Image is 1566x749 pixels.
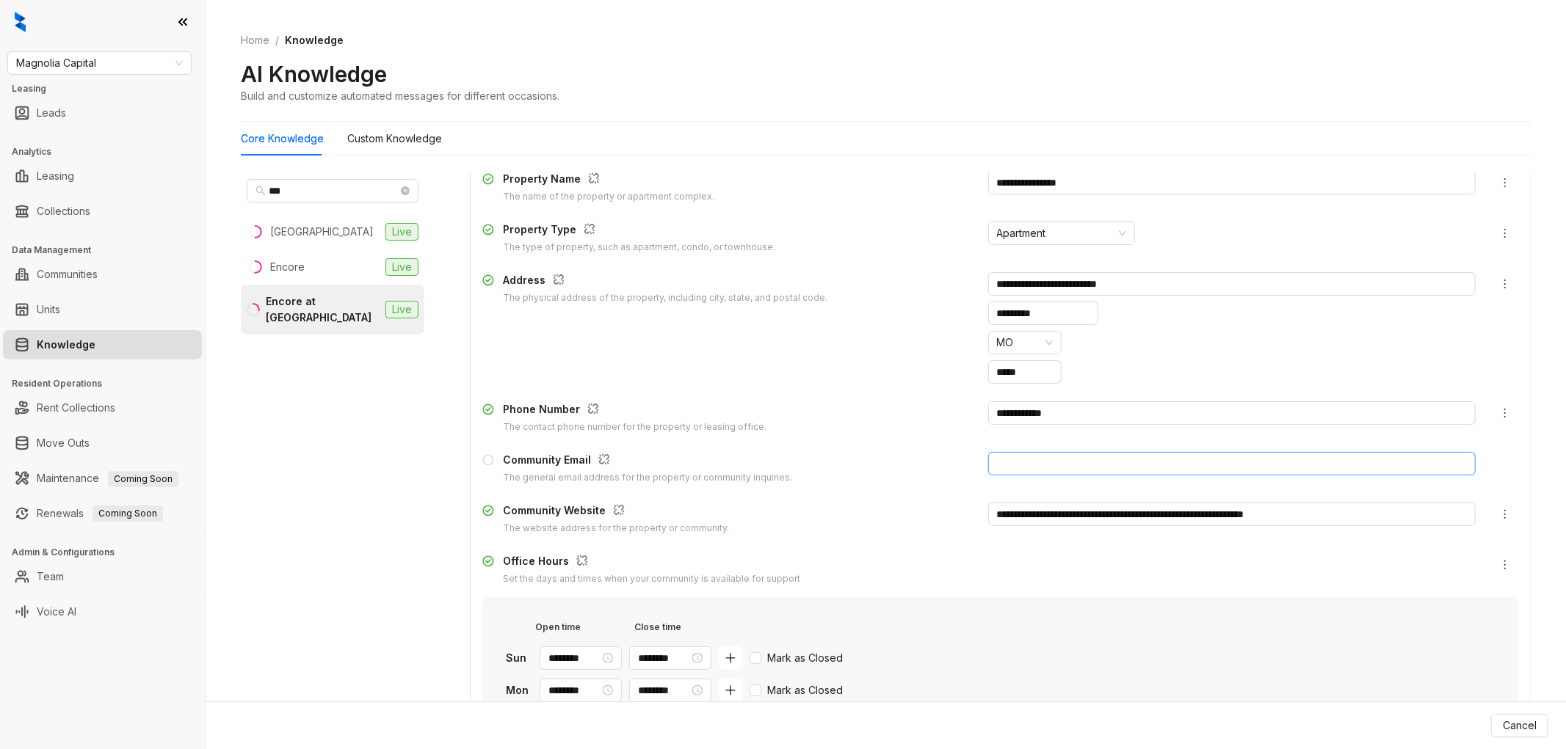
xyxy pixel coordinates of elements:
[255,186,266,196] span: search
[385,258,418,276] span: Live
[37,260,98,289] a: Communities
[385,223,418,241] span: Live
[725,652,736,664] span: plus
[270,224,374,240] div: [GEOGRAPHIC_DATA]
[238,32,272,48] a: Home
[241,88,559,103] div: Build and customize automated messages for different occasions.
[3,464,202,493] li: Maintenance
[503,572,800,586] div: Set the days and times when your community is available for support
[1499,407,1511,419] span: more
[12,145,205,158] h3: Analytics
[401,186,410,195] span: close-circle
[285,34,344,46] span: Knowledge
[1499,177,1511,189] span: more
[12,244,205,257] h3: Data Management
[37,295,60,324] a: Units
[37,161,74,191] a: Leasing
[535,621,634,635] div: Open time
[3,393,202,423] li: Rent Collections
[506,650,532,666] div: Sun
[503,522,729,536] div: The website address for the property or community.
[108,471,178,487] span: Coming Soon
[37,597,76,626] a: Voice AI
[503,452,792,471] div: Community Email
[37,330,95,359] a: Knowledge
[3,161,202,191] li: Leasing
[503,471,792,485] div: The general email address for the property or community inquiries.
[3,98,202,128] li: Leads
[997,332,1053,354] span: MO
[16,52,183,74] span: Magnolia Capital
[12,546,205,559] h3: Admin & Configurations
[37,393,115,423] a: Rent Collections
[634,621,681,635] div: Close time
[761,650,849,666] span: Mark as Closed
[241,131,324,147] div: Core Knowledge
[3,597,202,626] li: Voice AI
[503,272,827,291] div: Address
[3,197,202,226] li: Collections
[347,131,442,147] div: Custom Knowledge
[1499,227,1511,239] span: more
[1499,508,1511,520] span: more
[503,171,714,190] div: Property Name
[761,682,849,698] span: Mark as Closed
[506,682,532,698] div: Mon
[3,499,202,528] li: Renewals
[37,499,163,528] a: RenewalsComing Soon
[3,260,202,289] li: Communities
[997,222,1126,244] span: Apartment
[385,301,418,318] span: Live
[503,401,766,420] div: Phone Number
[503,222,775,241] div: Property Type
[503,241,775,255] div: The type of property, such as apartment, condo, or townhouse.
[266,293,380,326] div: Encore at [GEOGRAPHIC_DATA]
[12,377,205,390] h3: Resident Operations
[503,190,714,204] div: The name of the property or apartment complex.
[93,505,163,522] span: Coming Soon
[725,684,736,696] span: plus
[12,82,205,95] h3: Leasing
[37,98,66,128] a: Leads
[1499,559,1511,571] span: more
[241,60,387,88] h2: AI Knowledge
[3,562,202,591] li: Team
[270,259,305,275] div: Encore
[37,197,90,226] a: Collections
[37,562,64,591] a: Team
[3,428,202,458] li: Move Outs
[15,12,26,32] img: logo
[503,420,766,434] div: The contact phone number for the property or leasing office.
[1499,278,1511,290] span: more
[3,330,202,359] li: Knowledge
[275,32,279,48] li: /
[503,291,827,305] div: The physical address of the property, including city, state, and postal code.
[503,553,800,572] div: Office Hours
[3,295,202,324] li: Units
[37,428,90,458] a: Move Outs
[503,503,729,522] div: Community Website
